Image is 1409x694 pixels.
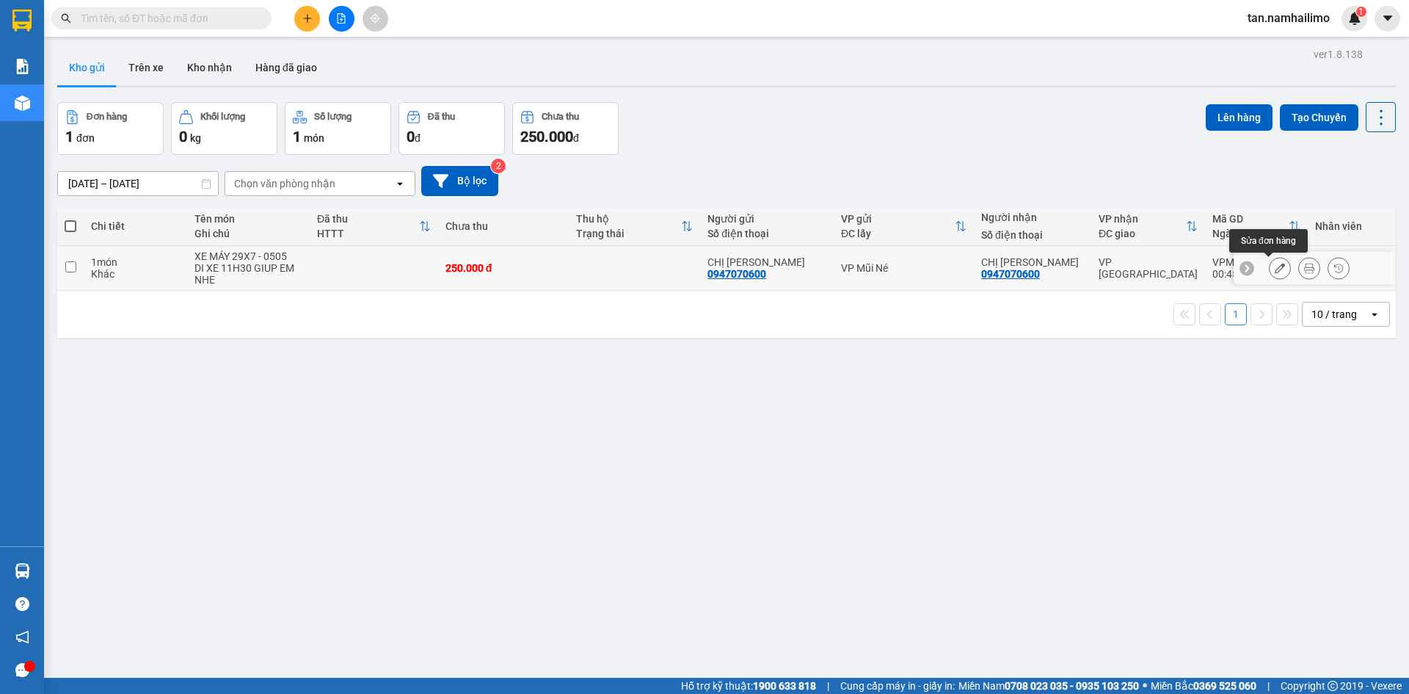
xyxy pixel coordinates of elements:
[1206,104,1273,131] button: Lên hàng
[1328,681,1338,691] span: copyright
[304,132,324,144] span: món
[1315,220,1387,232] div: Nhân viên
[512,102,619,155] button: Chưa thu250.000đ
[841,213,955,225] div: VP gửi
[1212,228,1289,239] div: Ngày ĐH
[445,262,562,274] div: 250.000 đ
[1375,6,1400,32] button: caret-down
[15,630,29,644] span: notification
[317,213,419,225] div: Đã thu
[1356,7,1366,17] sup: 1
[293,128,301,145] span: 1
[576,213,681,225] div: Thu hộ
[1091,207,1205,246] th: Toggle SortBy
[91,220,180,232] div: Chi tiết
[394,178,406,189] svg: open
[336,13,346,24] span: file-add
[370,13,380,24] span: aim
[1369,308,1380,320] svg: open
[681,678,816,694] span: Hỗ trợ kỹ thuật:
[1280,104,1358,131] button: Tạo Chuyến
[1143,683,1147,689] span: ⚪️
[981,256,1084,268] div: CHỊ VÂN
[317,228,419,239] div: HTTT
[1311,307,1357,322] div: 10 / trang
[1205,207,1308,246] th: Toggle SortBy
[841,228,955,239] div: ĐC lấy
[12,10,32,32] img: logo-vxr
[421,166,498,196] button: Bộ lọc
[1358,7,1364,17] span: 1
[363,6,388,32] button: aim
[841,262,966,274] div: VP Mũi Né
[244,50,329,85] button: Hàng đã giao
[407,128,415,145] span: 0
[179,128,187,145] span: 0
[1225,303,1247,325] button: 1
[415,132,420,144] span: đ
[15,59,30,74] img: solution-icon
[753,680,816,692] strong: 1900 633 818
[542,112,579,122] div: Chưa thu
[1348,12,1361,25] img: icon-new-feature
[117,50,175,85] button: Trên xe
[569,207,700,246] th: Toggle SortBy
[81,10,254,26] input: Tìm tên, số ĐT hoặc mã đơn
[707,213,826,225] div: Người gửi
[15,597,29,611] span: question-circle
[285,102,391,155] button: Số lượng1món
[981,268,1040,280] div: 0947070600
[171,102,277,155] button: Khối lượng0kg
[1314,46,1363,62] div: ver 1.8.138
[194,228,302,239] div: Ghi chú
[1212,256,1300,268] div: VPMN1508250001
[310,207,438,246] th: Toggle SortBy
[1151,678,1256,694] span: Miền Bắc
[61,13,71,24] span: search
[707,256,826,268] div: CHỊ VÂN
[707,228,826,239] div: Số điện thoại
[707,268,766,280] div: 0947070600
[15,95,30,111] img: warehouse-icon
[190,132,201,144] span: kg
[234,176,335,191] div: Chọn văn phòng nhận
[981,212,1084,223] div: Người nhận
[302,13,313,24] span: plus
[91,268,180,280] div: Khác
[576,228,681,239] div: Trạng thái
[194,213,302,225] div: Tên món
[65,128,73,145] span: 1
[573,132,579,144] span: đ
[76,132,95,144] span: đơn
[491,159,506,173] sup: 2
[200,112,245,122] div: Khối lượng
[57,50,117,85] button: Kho gửi
[15,563,30,579] img: warehouse-icon
[1269,257,1291,279] div: Sửa đơn hàng
[428,112,455,122] div: Đã thu
[834,207,974,246] th: Toggle SortBy
[981,229,1084,241] div: Số điện thoại
[1005,680,1139,692] strong: 0708 023 035 - 0935 103 250
[15,663,29,677] span: message
[314,112,352,122] div: Số lượng
[294,6,320,32] button: plus
[398,102,505,155] button: Đã thu0đ
[58,172,218,195] input: Select a date range.
[958,678,1139,694] span: Miền Nam
[1229,229,1308,253] div: Sửa đơn hàng
[87,112,127,122] div: Đơn hàng
[329,6,354,32] button: file-add
[1099,256,1198,280] div: VP [GEOGRAPHIC_DATA]
[827,678,829,694] span: |
[1099,228,1186,239] div: ĐC giao
[1236,9,1341,27] span: tan.namhailimo
[840,678,955,694] span: Cung cấp máy in - giấy in:
[520,128,573,145] span: 250.000
[1099,213,1186,225] div: VP nhận
[175,50,244,85] button: Kho nhận
[445,220,562,232] div: Chưa thu
[1212,268,1300,280] div: 00:45 [DATE]
[1193,680,1256,692] strong: 0369 525 060
[91,256,180,268] div: 1 món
